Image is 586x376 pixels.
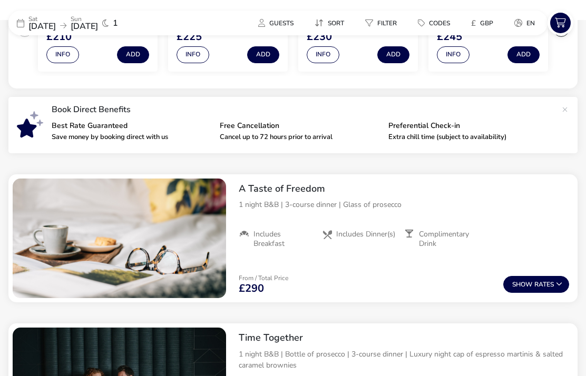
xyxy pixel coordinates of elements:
[377,46,409,63] button: Add
[480,19,493,27] span: GBP
[220,122,379,130] p: Free Cancellation
[526,19,535,27] span: en
[247,46,279,63] button: Add
[239,275,288,281] p: From / Total Price
[117,46,149,63] button: Add
[239,199,569,210] p: 1 night B&B | 3-course dinner | Glass of prosecco
[253,230,313,249] span: Includes Breakfast
[471,18,476,28] i: £
[409,15,463,31] naf-pibe-menu-bar-item: Codes
[307,32,332,42] span: £230
[336,230,395,239] span: Includes Dinner(s)
[306,15,353,31] button: Sort
[177,46,209,63] button: Info
[46,32,72,42] span: £210
[8,11,167,35] div: Sat[DATE]Sun[DATE]1
[463,15,506,31] naf-pibe-menu-bar-item: £GBP
[269,19,294,27] span: Guests
[239,183,569,195] h2: A Taste of Freedom
[437,32,462,42] span: £245
[437,46,470,63] button: Info
[503,276,569,293] button: ShowRates
[230,174,578,258] div: A Taste of Freedom1 night B&B | 3-course dinner | Glass of proseccoIncludes BreakfastIncludes Din...
[71,16,98,22] p: Sun
[328,19,344,27] span: Sort
[506,15,543,31] button: en
[113,19,118,27] span: 1
[52,134,211,141] p: Save money by booking direct with us
[409,15,458,31] button: Codes
[71,21,98,32] span: [DATE]
[250,15,306,31] naf-pibe-menu-bar-item: Guests
[507,46,540,63] button: Add
[506,15,548,31] naf-pibe-menu-bar-item: en
[463,15,502,31] button: £GBP
[357,15,409,31] naf-pibe-menu-bar-item: Filter
[357,15,405,31] button: Filter
[239,283,264,294] span: £290
[52,122,211,130] p: Best Rate Guaranteed
[388,134,548,141] p: Extra chill time (subject to availability)
[429,19,450,27] span: Codes
[46,46,79,63] button: Info
[52,105,556,114] p: Book Direct Benefits
[250,15,302,31] button: Guests
[239,349,569,371] p: 1 night B&B | Bottle of prosecco | 3-course dinner | Luxury night cap of espresso martinis & salt...
[13,179,226,299] swiper-slide: 1 / 1
[177,32,202,42] span: £225
[28,16,56,22] p: Sat
[220,134,379,141] p: Cancel up to 72 hours prior to arrival
[388,122,548,130] p: Preferential Check-in
[306,15,357,31] naf-pibe-menu-bar-item: Sort
[512,281,534,288] span: Show
[377,19,397,27] span: Filter
[307,46,339,63] button: Info
[419,230,478,249] span: Complimentary Drink
[239,332,569,344] h2: Time Together
[28,21,56,32] span: [DATE]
